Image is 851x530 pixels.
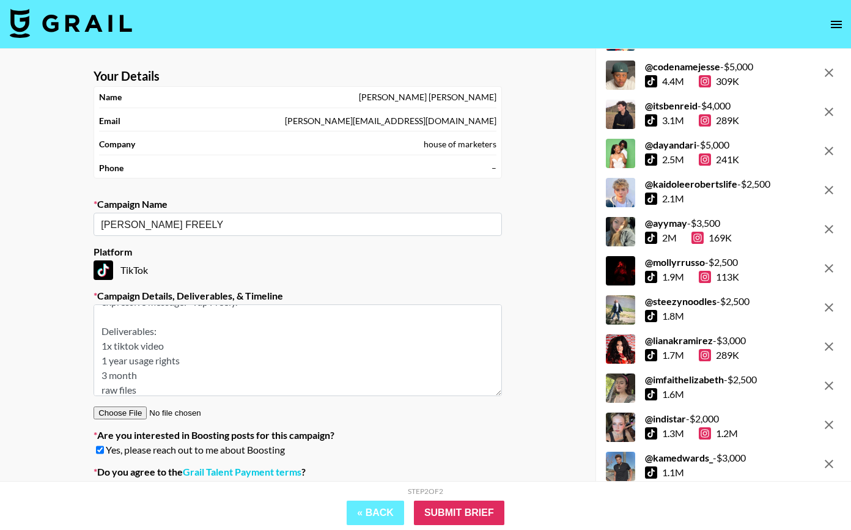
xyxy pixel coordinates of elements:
strong: Your Details [94,68,160,84]
div: – [492,163,496,174]
strong: @ indistar [645,413,686,424]
strong: Email [99,116,120,127]
div: - $ 2,500 [645,295,750,307]
strong: @ steezynoodles [645,295,717,307]
button: remove [817,256,841,281]
div: - $ 2,500 [645,374,757,386]
strong: @ imfaithelizabeth [645,374,724,385]
div: 2.5M [662,153,684,166]
button: remove [817,100,841,124]
strong: @ ayymay [645,217,687,229]
div: - $ 4,000 [645,100,739,112]
div: - $ 3,500 [645,217,732,229]
strong: @ kamedwards_ [645,452,713,463]
strong: Phone [99,163,123,174]
div: 2M [662,232,677,244]
div: - $ 2,500 [645,256,739,268]
strong: @ mollyrrusso [645,256,705,268]
div: - $ 3,000 [645,334,746,347]
div: 1.7M [662,349,684,361]
button: open drawer [824,12,849,37]
button: remove [817,178,841,202]
div: 4.4M [662,75,684,87]
div: 1.1M [662,466,684,479]
button: remove [817,374,841,398]
div: house of marketers [424,139,496,150]
div: 289K [699,114,739,127]
div: - $ 2,500 [645,178,770,190]
div: 1.2M [699,427,738,440]
button: remove [817,452,841,476]
div: 1.8M [662,310,684,322]
strong: Name [99,92,122,103]
a: Grail Talent Payment terms [183,466,301,478]
div: - $ 5,000 [645,139,739,151]
div: 309K [699,75,739,87]
label: Are you interested in Boosting posts for this campaign? [94,429,502,441]
strong: @ codenamejesse [645,61,720,72]
span: Yes, I agree [106,480,152,493]
button: remove [817,61,841,85]
strong: @ kaidoleerobertslife [645,178,737,190]
div: [PERSON_NAME] [PERSON_NAME] [359,92,496,103]
div: 113K [699,271,739,283]
label: Do you agree to the ? [94,466,502,478]
button: remove [817,217,841,241]
iframe: Drift Widget Chat Controller [790,469,836,515]
div: [PERSON_NAME][EMAIL_ADDRESS][DOMAIN_NAME] [285,116,496,127]
div: 1.3M [662,427,684,440]
div: - $ 2,000 [645,413,738,425]
label: Campaign Name [94,198,502,210]
div: 2.1M [662,193,684,205]
input: Submit Brief [414,501,504,525]
div: 1.6M [662,388,684,400]
div: TikTok [94,260,502,280]
div: - $ 5,000 [645,61,753,73]
button: remove [817,413,841,437]
strong: Company [99,139,135,150]
strong: @ dayandari [645,139,696,150]
button: remove [817,139,841,163]
div: 289K [699,349,739,361]
div: 169K [691,232,732,244]
span: Yes, please reach out to me about Boosting [106,444,285,456]
label: Platform [94,246,502,258]
strong: @ lianakramirez [645,334,713,346]
button: « Back [347,501,404,525]
div: - $ 3,000 [645,452,746,464]
button: remove [817,295,841,320]
img: TikTok [94,260,113,280]
label: Campaign Details, Deliverables, & Timeline [94,290,502,302]
div: 3.1M [662,114,684,127]
input: Old Town Road - Lil Nas X + Billy Ray Cyrus [101,218,478,232]
img: Grail Talent [10,9,132,38]
strong: @ itsbenreid [645,100,698,111]
button: remove [817,334,841,359]
div: 241K [699,153,739,166]
div: Step 2 of 2 [408,487,443,496]
div: 1.9M [662,271,684,283]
